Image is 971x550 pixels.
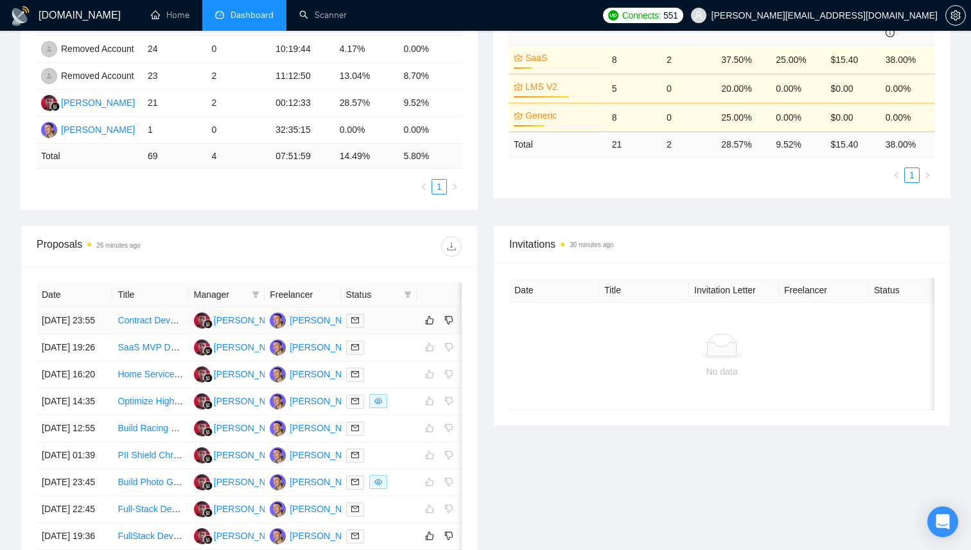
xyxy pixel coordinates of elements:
div: [PERSON_NAME] [290,529,363,543]
td: 0 [661,74,716,103]
a: BS[PERSON_NAME] [270,314,363,325]
td: 14.49 % [335,144,399,169]
td: 10:19:44 [270,36,335,63]
span: mail [351,343,359,351]
img: BS [270,366,286,382]
a: Generic [525,108,599,123]
td: 0.00% [398,36,462,63]
a: Home Services SaaS with AI Voice Agent [118,369,282,379]
a: BS[PERSON_NAME] [270,503,363,513]
td: 38.00% [880,45,935,74]
img: gigradar-bm.png [204,508,213,517]
td: [DATE] 14:35 [37,388,112,415]
a: BS[PERSON_NAME] [270,530,363,540]
td: [DATE] 23:45 [37,469,112,496]
td: [DATE] 16:20 [37,361,112,388]
img: BS [270,474,286,490]
img: BS [270,528,286,544]
div: [PERSON_NAME] [290,448,363,462]
button: like [422,313,437,328]
a: EG[PERSON_NAME] [194,314,288,325]
img: BS [270,420,286,436]
span: filter [249,285,262,304]
td: 2 [207,63,271,90]
button: left [889,168,904,183]
div: Proposals [37,236,249,257]
img: EG [194,366,210,382]
img: EG [194,474,210,490]
th: Date [509,278,599,303]
span: eye [374,478,382,486]
li: Previous Page [416,179,432,194]
th: Status [869,278,959,303]
img: BS [270,393,286,409]
img: gigradar-bm.png [204,347,213,356]
img: gigradar-bm.png [204,374,213,382]
span: mail [351,478,359,486]
td: 25.00% [771,45,825,74]
td: 00:12:33 [270,90,335,117]
span: Status [346,288,399,302]
time: 26 minutes ago [96,242,140,249]
td: 13.04% [335,63,399,90]
td: [DATE] 12:55 [37,415,112,442]
td: 28.57 % [716,132,771,157]
img: EG [194,447,210,463]
td: 0.00% [771,74,825,103]
a: BS[PERSON_NAME] [270,395,363,406]
img: upwork-logo.png [608,10,618,21]
a: EG[PERSON_NAME] [194,395,288,406]
img: EG [194,339,210,356]
a: LMS V2 [525,80,599,94]
td: FullStack Developer NodeJs React [112,523,188,550]
div: [PERSON_NAME] [290,502,363,516]
a: Optimize High-Volume API Fetching [118,396,261,406]
td: $ 15.40 [826,132,880,157]
span: Dashboard [231,10,274,21]
td: Build Racing Results Platform (React/Next.js + API Integration) [112,415,188,442]
a: Contract Developer – Scalable Survey/Assessment System [118,315,354,325]
img: gigradar-bm.png [204,400,213,409]
a: EG[PERSON_NAME] [194,368,288,379]
span: right [923,171,931,179]
li: Previous Page [889,168,904,183]
button: left [416,179,432,194]
a: EG[PERSON_NAME] [194,476,288,486]
span: dislike [444,531,453,541]
img: gigradar-bm.png [204,320,213,329]
img: RA [41,68,57,84]
a: BS[PERSON_NAME] [270,476,363,486]
img: gigradar-bm.png [204,427,213,436]
td: Home Services SaaS with AI Voice Agent [112,361,188,388]
span: Invitations [509,236,934,252]
img: BS [270,339,286,356]
td: Full-Stack Developer Needed for Self-Help App [112,496,188,523]
td: 28.57% [335,90,399,117]
a: SaaS MVP Development for Voice, Scheduling, & Billing Platform [118,342,377,352]
th: Freelancer [779,278,869,303]
td: PII Shield Chrome Extension [112,442,188,469]
div: [PERSON_NAME] [214,421,288,435]
span: 551 [663,8,678,22]
span: crown [514,82,523,91]
td: 0.00% [398,117,462,144]
td: 69 [143,144,207,169]
span: filter [404,291,412,298]
img: BS [270,501,286,517]
span: filter [401,285,414,304]
button: setting [945,5,966,26]
td: 2 [207,90,271,117]
time: 30 minutes ago [570,241,613,248]
div: [PERSON_NAME] [290,421,363,435]
td: 4 [207,144,271,169]
div: [PERSON_NAME] [214,313,288,327]
a: EG[PERSON_NAME] [194,422,288,433]
td: 0 [207,117,271,144]
a: BS[PERSON_NAME] [270,368,363,379]
img: EG [194,313,210,329]
div: [PERSON_NAME] [290,313,363,327]
a: BS[PERSON_NAME] [41,124,135,134]
span: eye [374,397,382,405]
span: left [420,183,428,191]
td: 8 [607,103,661,132]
